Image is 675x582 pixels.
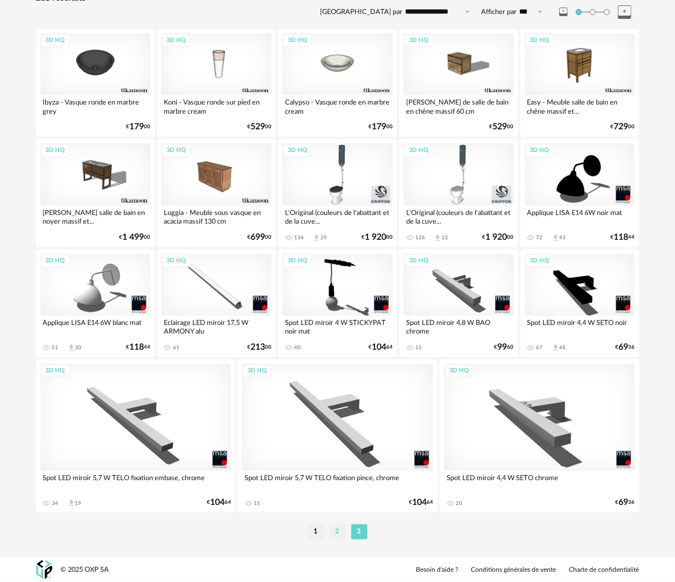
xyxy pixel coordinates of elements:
[616,499,635,506] div: € 36
[207,499,231,506] div: € 64
[456,500,462,507] div: 20
[404,34,433,47] div: 3D HQ
[321,8,403,17] label: [GEOGRAPHIC_DATA] par
[520,250,639,357] a: 3D HQ Spot LED miroir 4,4 W SETO noir 67 Download icon 48 €6936
[537,234,543,241] div: 72
[52,344,59,351] div: 51
[67,499,75,507] span: Download icon
[444,471,635,493] div: Spot LED miroir 4,4 W SETO chrome
[525,95,635,117] div: Easy - Meuble salle de bain en chêne massif et...
[283,144,312,157] div: 3D HQ
[610,123,635,130] div: € 00
[294,344,301,351] div: 40
[61,565,109,574] div: © 2025 OXP SA
[403,95,514,117] div: [PERSON_NAME] de salle de bain en chêne massif 60 cm
[162,254,191,268] div: 3D HQ
[569,566,639,574] a: Charte de confidentialité
[41,364,70,378] div: 3D HQ
[161,206,272,227] div: Loggia - Meuble sous vasque en acacia massif 130 cm
[41,254,70,268] div: 3D HQ
[162,144,191,157] div: 3D HQ
[372,123,386,130] span: 179
[278,29,397,137] a: 3D HQ Calypso - Vasque ronde en marbre cream €17900
[483,234,514,241] div: € 00
[495,344,514,351] div: € 60
[403,206,514,227] div: L'Original (couleurs de l'abattant et de la cuve...
[250,234,265,241] span: 699
[368,344,393,351] div: € 64
[399,139,518,247] a: 3D HQ L'Original (couleurs de l'abattant et de la cuve... 126 Download icon 22 €1 92000
[434,234,442,242] span: Download icon
[238,359,437,513] a: 3D HQ Spot LED miroir 5,7 W TELO fixation pince, chrome 15 €10464
[282,206,393,227] div: L'Original (couleurs de l'abattant et de la cuve...
[520,139,639,247] a: 3D HQ Applique LISA E14 6W noir mat 72 Download icon 43 €11844
[493,123,507,130] span: 529
[75,344,82,351] div: 30
[403,316,514,337] div: Spot LED miroir 4,8 W BAO chrome
[119,234,150,241] div: € 00
[416,566,458,574] a: Besoin d'aide ?
[129,344,144,351] span: 118
[618,344,628,351] span: 69
[404,144,433,157] div: 3D HQ
[490,123,514,130] div: € 00
[440,359,639,513] a: 3D HQ Spot LED miroir 4,4 W SETO chrome 20 €6936
[210,499,225,506] span: 104
[614,123,628,130] span: 729
[442,234,448,241] div: 22
[610,234,635,241] div: € 44
[282,316,393,337] div: Spot LED miroir 4 W STICKYPAT noir mat
[308,524,324,539] li: 1
[242,471,433,493] div: Spot LED miroir 5,7 W TELO fixation pince, chrome
[67,344,75,352] span: Download icon
[537,344,543,351] div: 67
[399,29,518,137] a: 3D HQ [PERSON_NAME] de salle de bain en chêne massif 60 cm €52900
[560,234,566,241] div: 43
[404,254,433,268] div: 3D HQ
[247,344,272,351] div: € 00
[444,364,474,378] div: 3D HQ
[41,144,70,157] div: 3D HQ
[552,344,560,352] span: Download icon
[525,144,554,157] div: 3D HQ
[283,254,312,268] div: 3D HQ
[560,344,566,351] div: 48
[161,95,272,117] div: Koni - Vasque ronde sur pied en marbre cream
[247,123,272,130] div: € 00
[250,123,265,130] span: 529
[36,139,155,247] a: 3D HQ [PERSON_NAME] salle de bain en noyer massif et... €1 49900
[122,234,144,241] span: 1 499
[409,499,433,506] div: € 64
[157,29,276,137] a: 3D HQ Koni - Vasque ronde sur pied en marbre cream €52900
[161,316,272,337] div: Eclairage LED miroir 17,5 W ARMONY alu
[415,234,425,241] div: 126
[619,499,629,506] span: 69
[525,206,635,227] div: Applique LISA E14 6W noir mat
[162,34,191,47] div: 3D HQ
[552,234,560,242] span: Download icon
[52,500,59,507] div: 34
[36,560,52,579] img: OXP
[75,500,82,507] div: 19
[254,500,260,507] div: 15
[157,250,276,357] a: 3D HQ Eclairage LED miroir 17,5 W ARMONY alu 65 €21300
[321,234,327,241] div: 29
[282,95,393,117] div: Calypso - Vasque ronde en marbre cream
[36,250,155,357] a: 3D HQ Applique LISA E14 6W blanc mat 51 Download icon 30 €11844
[365,234,386,241] span: 1 920
[361,234,393,241] div: € 00
[399,250,518,357] a: 3D HQ Spot LED miroir 4,8 W BAO chrome 15 €9960
[351,524,367,539] li: 3
[283,34,312,47] div: 3D HQ
[129,123,144,130] span: 179
[36,29,155,137] a: 3D HQ Ibyza - Vasque ronde en marbre grey €17900
[126,344,150,351] div: € 44
[250,344,265,351] span: 213
[157,139,276,247] a: 3D HQ Loggia - Meuble sous vasque en acacia massif 130 cm €69900
[486,234,507,241] span: 1 920
[173,344,179,351] div: 65
[525,254,554,268] div: 3D HQ
[40,95,151,117] div: Ibyza - Vasque ronde en marbre grey
[471,566,556,574] a: Conditions générales de vente
[368,123,393,130] div: € 00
